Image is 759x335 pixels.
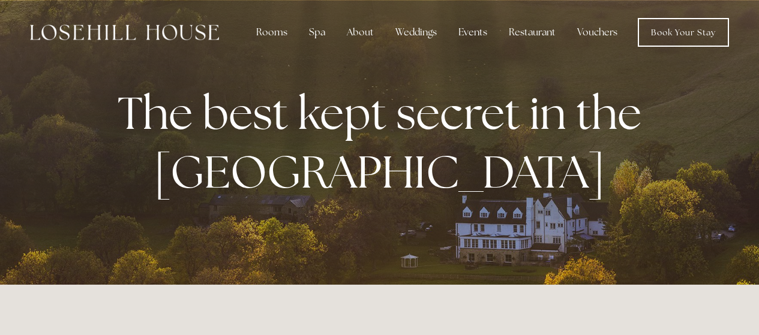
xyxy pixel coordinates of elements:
[30,25,219,40] img: Losehill House
[568,20,627,44] a: Vouchers
[499,20,565,44] div: Restaurant
[638,18,729,47] a: Book Your Stay
[118,83,651,201] strong: The best kept secret in the [GEOGRAPHIC_DATA]
[299,20,335,44] div: Spa
[449,20,497,44] div: Events
[247,20,297,44] div: Rooms
[337,20,383,44] div: About
[386,20,446,44] div: Weddings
